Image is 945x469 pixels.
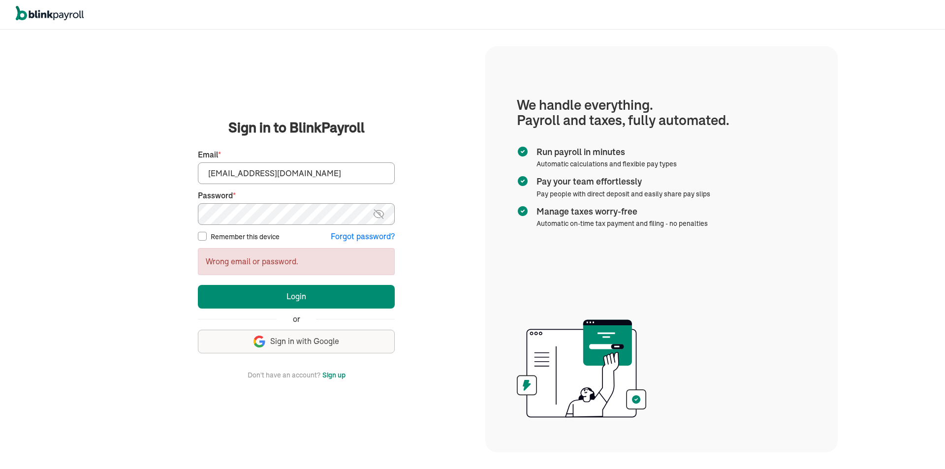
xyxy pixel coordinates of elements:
[373,208,385,220] img: eye
[517,205,529,217] img: checkmark
[331,231,395,242] button: Forgot password?
[517,146,529,157] img: checkmark
[228,118,365,137] span: Sign in to BlinkPayroll
[198,285,395,309] button: Login
[211,232,280,242] label: Remember this device
[16,6,84,21] img: logo
[536,189,710,198] span: Pay people with direct deposit and easily share pay slips
[270,336,339,347] span: Sign in with Google
[517,97,806,128] h1: We handle everything. Payroll and taxes, fully automated.
[198,248,395,275] div: Wrong email or password.
[253,336,265,347] img: google
[198,330,395,353] button: Sign in with Google
[198,149,395,160] label: Email
[517,316,646,421] img: illustration
[517,175,529,187] img: checkmark
[248,369,320,381] span: Don't have an account?
[536,175,706,188] span: Pay your team effortlessly
[198,190,395,201] label: Password
[322,369,346,381] button: Sign up
[781,363,945,469] iframe: Chat Widget
[293,313,300,325] span: or
[536,219,708,228] span: Automatic on-time tax payment and filing - no penalties
[536,159,677,168] span: Automatic calculations and flexible pay types
[536,146,673,158] span: Run payroll in minutes
[536,205,704,218] span: Manage taxes worry-free
[198,162,395,184] input: Your email address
